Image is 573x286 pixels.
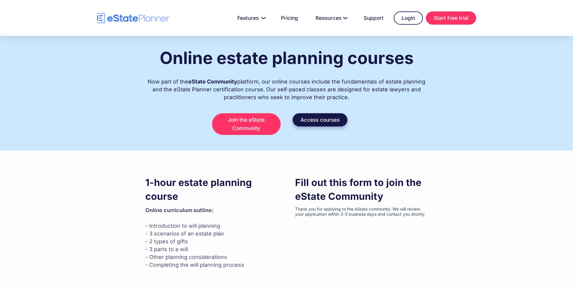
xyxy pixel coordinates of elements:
a: Login [394,11,423,25]
strong: Online curriculum outline: ‍ [145,207,214,213]
h3: Fill out this form to join the eState Community [295,176,428,203]
a: Join the eState Community [212,113,281,135]
a: Features [230,12,271,24]
div: Now part of the platform, our online courses include the fundamentals of estate planning and the ... [145,72,428,101]
a: Support [356,12,391,24]
h1: Online estate planning courses [160,49,414,67]
a: Resources [308,12,353,24]
a: Access courses [293,113,347,126]
h3: 1-hour estate planning course [145,176,278,203]
a: Start free trial [426,11,476,25]
a: Pricing [274,12,305,24]
a: home [97,13,169,23]
p: - Introduction to will planning - 3 scenarios of an estate plan - 2 types of gifts - 3 parts to a... [145,206,278,269]
strong: eState Community [188,78,237,85]
iframe: Form 0 [295,206,428,217]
